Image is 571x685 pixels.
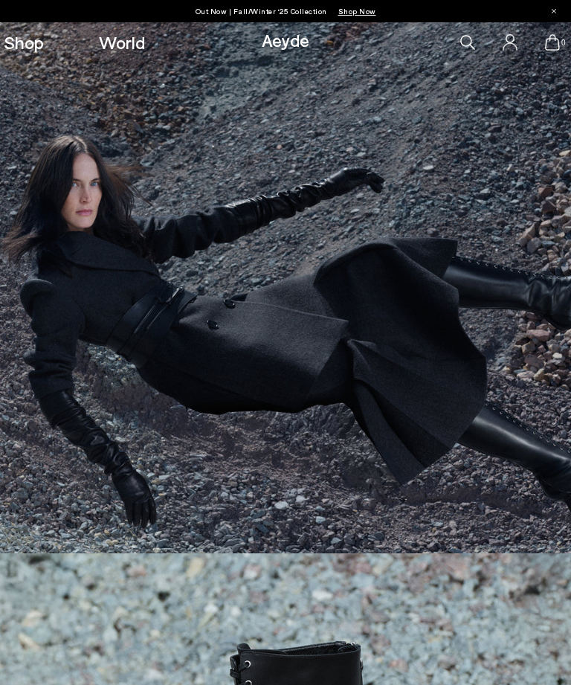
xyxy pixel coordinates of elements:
a: Aeyde [262,29,309,51]
a: 0 [545,34,560,51]
a: World [99,33,145,51]
a: Shop [4,33,44,51]
p: Out Now | Fall/Winter ‘25 Collection [196,4,376,19]
span: 0 [560,39,567,47]
span: Navigate to /collections/new-in [338,7,376,16]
